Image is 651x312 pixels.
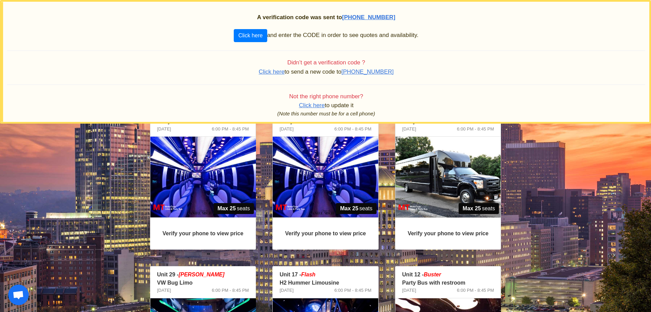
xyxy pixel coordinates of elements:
span: [DATE] [157,126,171,133]
p: to send a new code to [7,68,645,76]
button: Click here [234,29,267,42]
p: VW Bug Limo [157,279,249,287]
span: 6:00 PM - 8:45 PM [212,126,249,133]
span: 6:00 PM - 8:45 PM [334,126,371,133]
div: Open chat [8,285,29,305]
span: [PHONE_NUMBER] [342,14,395,21]
span: Click here [299,102,325,109]
strong: Max 25 [340,204,358,213]
h4: Not the right phone number? [7,93,645,100]
img: 31%2001.jpg [395,137,501,217]
p: to update it [7,101,645,110]
strong: Verify your phone to view price [163,230,244,236]
img: 33%2002.jpg [273,137,378,217]
span: [PHONE_NUMBER] [341,68,394,75]
span: [DATE] [402,287,416,294]
em: [PERSON_NAME] [179,272,225,277]
span: seats [459,203,499,214]
strong: Max 25 [218,204,236,213]
strong: Max 25 [463,204,481,213]
span: 6:00 PM - 8:45 PM [334,287,371,294]
p: and enter the CODE in order to see quotes and availability. [7,29,645,42]
span: [DATE] [280,126,294,133]
span: seats [214,203,254,214]
span: 6:00 PM - 8:45 PM [212,287,249,294]
em: Buster [424,272,441,277]
p: Party Bus with restroom [402,279,494,287]
img: 35%2002.jpg [150,137,256,217]
h4: Didn’t get a verification code ? [7,59,645,66]
h2: A verification code was sent to [7,14,645,21]
span: [DATE] [280,287,294,294]
span: 6:00 PM - 8:45 PM [457,126,494,133]
p: Unit 29 - [157,271,249,279]
p: H2 Hummer Limousine [280,279,371,287]
span: [DATE] [157,287,171,294]
strong: Verify your phone to view price [285,230,366,236]
em: Flash [301,272,315,277]
p: Unit 12 - [402,271,494,279]
span: seats [336,203,377,214]
span: [DATE] [402,126,416,133]
span: Click here [259,68,285,75]
span: 6:00 PM - 8:45 PM [457,287,494,294]
strong: Verify your phone to view price [408,230,489,236]
i: (Note this number must be for a cell phone) [277,111,375,116]
p: Unit 17 - [280,271,371,279]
